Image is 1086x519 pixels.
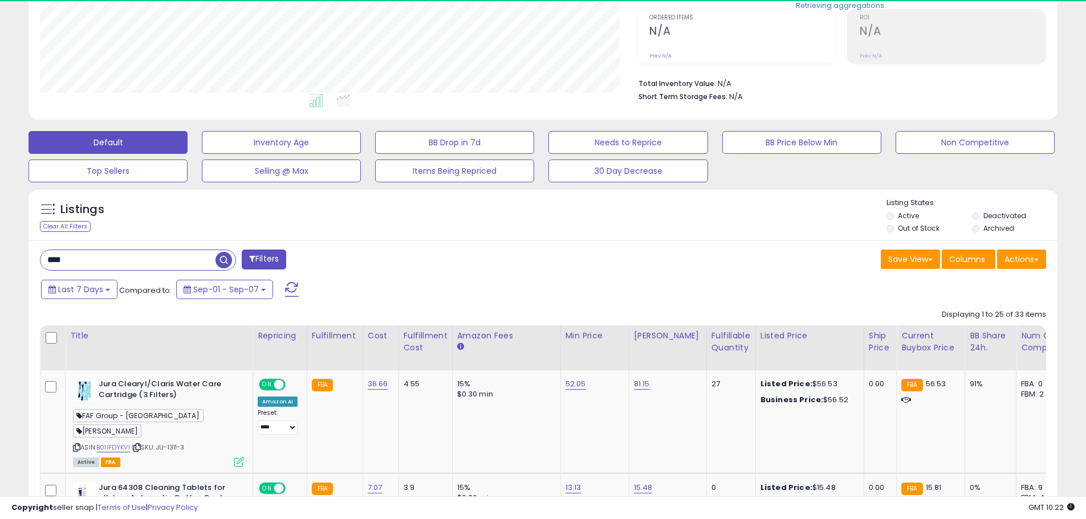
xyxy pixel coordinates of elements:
div: Current Buybox Price [901,330,960,354]
div: $56.52 [760,395,855,405]
a: 52.05 [566,378,586,390]
b: Listed Price: [760,378,812,389]
a: 81.15 [634,378,650,390]
span: | SKU: JU-1311-3 [132,443,185,452]
div: Repricing [258,330,302,342]
div: 0.00 [869,379,888,389]
label: Out of Stock [898,223,939,233]
div: 0% [970,483,1007,493]
div: 15% [457,483,552,493]
button: Columns [942,250,995,269]
button: Items Being Repriced [375,160,534,182]
button: Sep-01 - Sep-07 [176,280,273,299]
span: OFF [284,380,302,390]
span: Columns [949,254,985,265]
div: Fulfillment Cost [404,330,448,354]
div: Amazon Fees [457,330,556,342]
div: Preset: [258,409,298,435]
div: 15% [457,379,552,389]
button: Inventory Age [202,131,361,154]
div: ASIN: [73,379,244,465]
small: FBA [901,483,922,495]
div: FBA: 9 [1021,483,1059,493]
div: FBA: 0 [1021,379,1059,389]
label: Deactivated [983,211,1026,220]
p: Listing States: [886,198,1057,209]
span: FAF Group - [GEOGRAPHIC_DATA] [73,409,204,422]
span: Last 7 Days [58,284,103,295]
div: $56.53 [760,379,855,389]
div: FBM: 2 [1021,389,1059,399]
button: Default [29,131,188,154]
div: Min Price [566,330,624,342]
span: [PERSON_NAME] [73,424,141,438]
span: Compared to: [119,285,172,296]
div: [PERSON_NAME] [634,330,702,342]
button: Non Competitive [896,131,1055,154]
span: ON [260,483,274,493]
div: Amazon AI [258,397,298,407]
strong: Copyright [11,502,53,513]
div: Fulfillable Quantity [711,330,751,354]
button: Needs to Reprice [548,131,707,154]
a: Terms of Use [97,502,146,513]
div: Displaying 1 to 25 of 33 items [942,309,1046,320]
button: Selling @ Max [202,160,361,182]
button: Top Sellers [29,160,188,182]
button: Last 7 Days [41,280,117,299]
div: Num of Comp. [1021,330,1063,354]
div: Ship Price [869,330,892,354]
span: FBA [101,457,120,467]
a: 15.48 [634,482,653,493]
div: $0.30 min [457,389,552,399]
div: 0.00 [869,483,888,493]
div: 3.9 [404,483,444,493]
div: Listed Price [760,330,859,342]
button: Filters [242,250,286,269]
div: seller snap | | [11,502,198,513]
span: Sep-01 - Sep-07 [193,284,259,295]
span: 2025-09-15 10:22 GMT [1028,502,1075,513]
a: 7.07 [368,482,383,493]
b: Listed Price: [760,482,812,493]
a: Privacy Policy [148,502,198,513]
b: Jura 64308 Cleaning Tablets for all Jura Automatic Coffee Centers, 6-Count [99,483,237,517]
div: Fulfillment [312,330,358,342]
button: BB Drop in 7d [375,131,534,154]
small: Amazon Fees. [457,342,464,352]
span: ON [260,380,274,390]
div: BB Share 24h. [970,330,1011,354]
b: Jura Clearyl/Claris Water Care Cartridge (3 Filters) [99,379,237,403]
a: 36.66 [368,378,388,390]
button: Actions [997,250,1046,269]
a: B01IFDYKVI [96,443,130,452]
label: Active [898,211,919,220]
button: Save View [881,250,940,269]
div: Clear All Filters [40,221,91,232]
div: Title [70,330,248,342]
div: $15.48 [760,483,855,493]
label: Archived [983,223,1014,233]
b: Business Price: [760,394,823,405]
span: All listings currently available for purchase on Amazon [73,457,99,467]
a: 13.13 [566,482,581,493]
div: 0 [711,483,747,493]
span: 56.53 [926,378,946,389]
span: 15.81 [926,482,942,493]
button: BB Price Below Min [722,131,881,154]
small: FBA [901,379,922,391]
div: Cost [368,330,394,342]
h5: Listings [60,202,104,218]
small: FBA [312,379,333,391]
div: 4.55 [404,379,444,389]
small: FBA [312,483,333,495]
button: 30 Day Decrease [548,160,707,182]
div: 91% [970,379,1007,389]
div: 27 [711,379,747,389]
img: 41IeYCyCQAL._SL40_.jpg [73,379,96,402]
img: 41WFouEVVWL._SL40_.jpg [73,483,96,505]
